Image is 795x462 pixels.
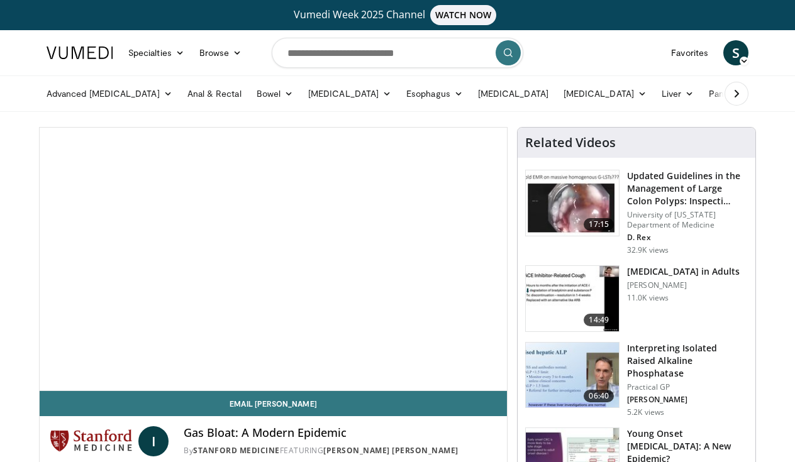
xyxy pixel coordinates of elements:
[47,47,113,59] img: VuMedi Logo
[249,81,301,106] a: Bowel
[556,81,654,106] a: [MEDICAL_DATA]
[525,265,748,332] a: 14:49 [MEDICAL_DATA] in Adults [PERSON_NAME] 11.0K views
[627,210,748,230] p: University of [US_STATE] Department of Medicine
[323,445,459,456] a: [PERSON_NAME] [PERSON_NAME]
[584,218,614,231] span: 17:15
[627,233,748,243] p: D. Rex
[470,81,556,106] a: [MEDICAL_DATA]
[272,38,523,68] input: Search topics, interventions
[399,81,470,106] a: Esophagus
[525,170,748,255] a: 17:15 Updated Guidelines in the Management of Large Colon Polyps: Inspecti… University of [US_STA...
[121,40,192,65] a: Specialties
[526,343,619,408] img: 6a4ee52d-0f16-480d-a1b4-8187386ea2ed.150x105_q85_crop-smart_upscale.jpg
[301,81,399,106] a: [MEDICAL_DATA]
[664,40,716,65] a: Favorites
[525,342,748,417] a: 06:40 Interpreting Isolated Raised Alkaline Phosphatase Practical GP [PERSON_NAME] 5.2K views
[525,135,616,150] h4: Related Videos
[180,81,249,106] a: Anal & Rectal
[50,426,133,456] img: Stanford Medicine
[39,81,180,106] a: Advanced [MEDICAL_DATA]
[40,391,507,416] a: Email [PERSON_NAME]
[584,314,614,326] span: 14:49
[192,40,250,65] a: Browse
[627,245,669,255] p: 32.9K views
[627,382,748,392] p: Practical GP
[627,395,748,405] p: [PERSON_NAME]
[723,40,748,65] a: S
[627,293,669,303] p: 11.0K views
[430,5,497,25] span: WATCH NOW
[138,426,169,456] a: I
[627,342,748,380] h3: Interpreting Isolated Raised Alkaline Phosphatase
[627,280,740,290] p: [PERSON_NAME]
[40,128,507,391] video-js: Video Player
[654,81,701,106] a: Liver
[184,445,497,456] div: By FEATURING
[584,390,614,402] span: 06:40
[627,265,740,278] h3: [MEDICAL_DATA] in Adults
[526,170,619,236] img: dfcfcb0d-b871-4e1a-9f0c-9f64970f7dd8.150x105_q85_crop-smart_upscale.jpg
[526,266,619,331] img: 11950cd4-d248-4755-8b98-ec337be04c84.150x105_q85_crop-smart_upscale.jpg
[184,426,497,440] h4: Gas Bloat: A Modern Epidemic
[193,445,280,456] a: Stanford Medicine
[627,407,664,417] p: 5.2K views
[627,170,748,207] h3: Updated Guidelines in the Management of Large Colon Polyps: Inspecti…
[48,5,747,25] a: Vumedi Week 2025 ChannelWATCH NOW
